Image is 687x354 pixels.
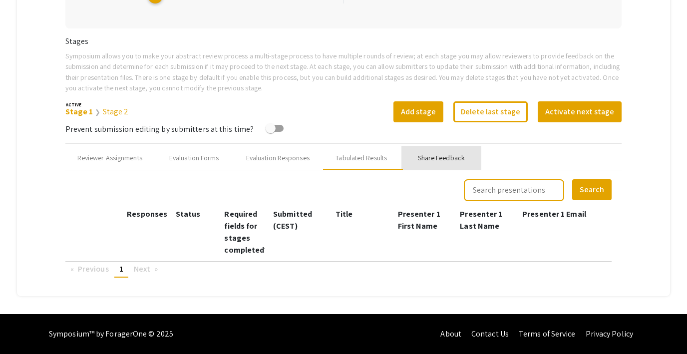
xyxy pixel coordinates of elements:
[393,101,443,122] button: Add stage
[176,209,201,219] span: Status
[336,209,353,219] span: Title
[65,36,622,46] h6: Stages
[453,101,528,122] button: Delete last stage
[471,329,509,339] a: Contact Us
[418,153,465,163] div: Share Feedback
[7,309,42,347] iframe: Chat
[519,329,576,339] a: Terms of Service
[224,209,268,255] span: Required fields for stages completed?
[273,209,312,231] span: Submitted (CEST)
[246,153,310,163] div: Evaluation Responses
[103,106,129,117] a: Stage 2
[95,108,100,116] span: ❯
[464,179,564,201] input: Search presentations
[119,264,123,274] span: 1
[77,153,142,163] div: Reviewer Assignments
[398,209,440,231] span: Presenter 1 First Name
[49,314,173,354] div: Symposium™ by ForagerOne © 2025
[522,209,586,219] span: Presenter 1 Email
[65,50,622,93] p: Symposium allows you to make your abstract review process a multi-stage process to have multiple ...
[65,262,612,278] ul: Pagination
[440,329,461,339] a: About
[169,153,219,163] div: Evaluation Forms
[134,264,150,274] span: Next
[460,209,502,231] span: Presenter 1 Last Name
[127,209,167,219] span: Responses
[572,179,612,200] button: Search
[586,329,633,339] a: Privacy Policy
[336,153,387,163] div: Tabulated Results
[78,264,109,274] span: Previous
[65,124,254,134] span: Prevent submission editing by submitters at this time?
[538,101,622,122] button: Activate next stage
[65,106,93,117] a: Stage 1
